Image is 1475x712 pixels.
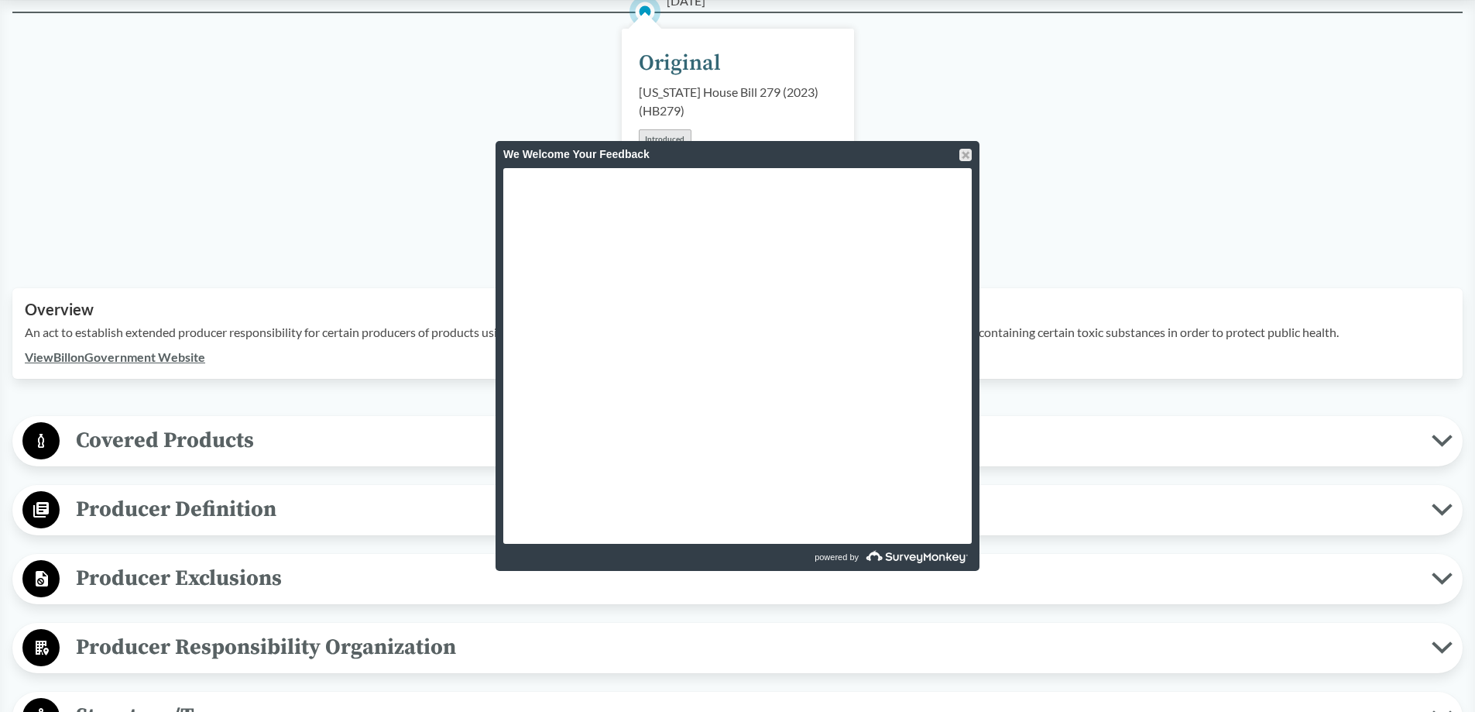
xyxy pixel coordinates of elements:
span: Producer Responsibility Organization [60,630,1432,665]
button: Producer Responsibility Organization [18,628,1457,668]
a: ViewBillonGovernment Website [25,349,205,364]
div: Introduced [639,129,691,149]
span: Producer Exclusions [60,561,1432,596]
button: Producer Definition [18,490,1457,530]
a: powered by [739,544,972,571]
h2: Overview [25,301,1450,318]
span: Producer Definition [60,492,1432,527]
div: [US_STATE] House Bill 279 (2023) ( HB279 ) [639,83,837,120]
div: Original [639,47,721,80]
button: Producer Exclusions [18,559,1457,599]
span: Covered Products [60,423,1432,458]
button: Covered Products [18,421,1457,461]
p: An act to establish extended producer responsibility for certain producers of products using pack... [25,323,1450,342]
div: We Welcome Your Feedback [503,141,972,168]
span: powered by [815,544,859,571]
